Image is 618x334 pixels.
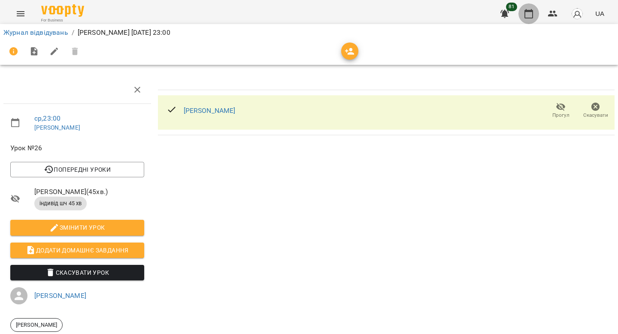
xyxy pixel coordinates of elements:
[3,28,68,36] a: Журнал відвідувань
[10,3,31,24] button: Menu
[34,114,61,122] a: ср , 23:00
[583,112,608,119] span: Скасувати
[10,265,144,280] button: Скасувати Урок
[3,27,615,38] nav: breadcrumb
[34,124,80,131] a: [PERSON_NAME]
[552,112,570,119] span: Прогул
[41,4,84,17] img: Voopty Logo
[10,220,144,235] button: Змінити урок
[17,267,137,278] span: Скасувати Урок
[543,99,578,123] button: Прогул
[11,321,62,329] span: [PERSON_NAME]
[10,318,63,332] div: [PERSON_NAME]
[34,291,86,300] a: [PERSON_NAME]
[17,245,137,255] span: Додати домашнє завдання
[34,200,87,207] span: індивід шч 45 хв
[184,106,236,115] a: [PERSON_NAME]
[17,222,137,233] span: Змінити урок
[10,162,144,177] button: Попередні уроки
[17,164,137,175] span: Попередні уроки
[578,99,613,123] button: Скасувати
[571,8,583,20] img: avatar_s.png
[592,6,608,21] button: UA
[72,27,74,38] li: /
[34,187,144,197] span: [PERSON_NAME] ( 45 хв. )
[10,243,144,258] button: Додати домашнє завдання
[78,27,170,38] p: [PERSON_NAME] [DATE] 23:00
[10,143,144,153] span: Урок №26
[41,18,84,23] span: For Business
[595,9,604,18] span: UA
[506,3,517,11] span: 81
